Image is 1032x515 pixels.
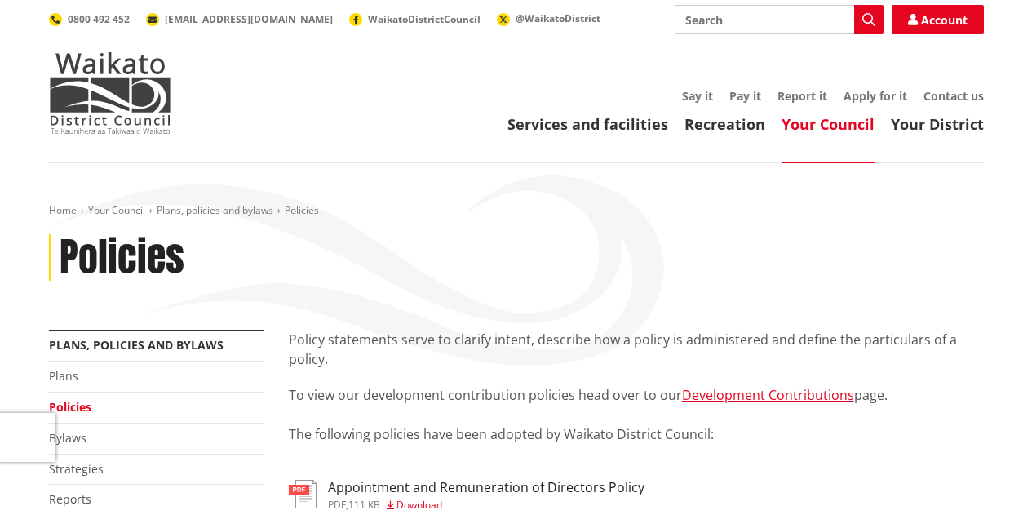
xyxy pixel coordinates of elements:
[157,203,273,217] a: Plans, policies and bylaws
[497,11,600,25] a: @WaikatoDistrict
[328,500,644,510] div: ,
[729,88,761,104] a: Pay it
[892,5,984,34] a: Account
[289,480,317,508] img: document-pdf.svg
[49,337,224,353] a: Plans, policies and bylaws
[923,88,984,104] a: Contact us
[777,88,827,104] a: Report it
[396,498,442,512] span: Download
[49,461,104,477] a: Strategies
[289,480,644,509] a: Appointment and Remuneration of Directors Policy pdf,111 KB Download
[285,203,319,217] span: Policies
[49,399,91,415] a: Policies
[68,12,130,26] span: 0800 492 452
[49,12,130,26] a: 0800 492 452
[684,114,765,134] a: Recreation
[516,11,600,25] span: @WaikatoDistrict
[782,114,875,134] a: Your Council
[328,498,346,512] span: pdf
[49,52,171,134] img: Waikato District Council - Te Kaunihera aa Takiwaa o Waikato
[368,12,481,26] span: WaikatoDistrictCouncil
[88,203,145,217] a: Your Council
[60,234,184,282] h1: Policies
[891,114,984,134] a: Your District
[165,12,333,26] span: [EMAIL_ADDRESS][DOMAIN_NAME]
[289,330,984,369] p: Policy statements serve to clarify intent, describe how a policy is administered and define the p...
[49,491,91,507] a: Reports
[507,114,668,134] a: Services and facilities
[348,498,380,512] span: 111 KB
[49,368,78,384] a: Plans
[49,204,984,218] nav: breadcrumb
[682,88,713,104] a: Say it
[146,12,333,26] a: [EMAIL_ADDRESS][DOMAIN_NAME]
[675,5,884,34] input: Search input
[289,385,984,464] p: To view our development contribution policies head over to our page. The following policies have ...
[349,12,481,26] a: WaikatoDistrictCouncil
[49,430,86,446] a: Bylaws
[682,386,854,404] a: Development Contributions
[328,480,644,495] h3: Appointment and Remuneration of Directors Policy
[49,203,77,217] a: Home
[844,88,907,104] a: Apply for it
